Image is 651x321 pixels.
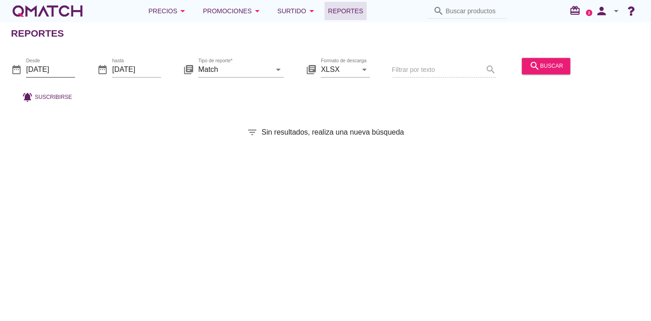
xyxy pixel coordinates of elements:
button: Suscribirse [15,89,79,105]
input: Buscar productos [446,4,502,18]
i: filter_list [247,127,258,138]
div: Precios [148,5,188,16]
button: Precios [141,2,195,20]
i: arrow_drop_down [252,5,263,16]
input: Tipo de reporte* [198,62,271,77]
i: person [592,5,611,17]
a: Reportes [325,2,367,20]
div: buscar [529,60,563,71]
i: library_books [183,64,194,75]
button: Surtido [270,2,325,20]
input: Formato de descarga [321,62,357,77]
i: search [529,60,540,71]
i: search [433,5,444,16]
input: hasta [112,62,161,77]
a: 2 [586,10,592,16]
i: arrow_drop_down [273,64,284,75]
i: arrow_drop_down [611,5,622,16]
span: Suscribirse [35,93,72,101]
div: Surtido [277,5,317,16]
text: 2 [588,11,591,15]
div: Promociones [203,5,263,16]
button: buscar [522,58,570,74]
i: notifications_active [22,92,35,103]
span: Sin resultados, realiza una nueva búsqueda [261,127,404,138]
i: date_range [97,64,108,75]
i: arrow_drop_down [359,64,370,75]
i: arrow_drop_down [306,5,317,16]
i: library_books [306,64,317,75]
span: Reportes [328,5,363,16]
i: arrow_drop_down [177,5,188,16]
i: date_range [11,64,22,75]
h2: Reportes [11,26,64,41]
input: Desde [26,62,75,77]
button: Promociones [195,2,270,20]
i: redeem [570,5,584,16]
a: white-qmatch-logo [11,2,84,20]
